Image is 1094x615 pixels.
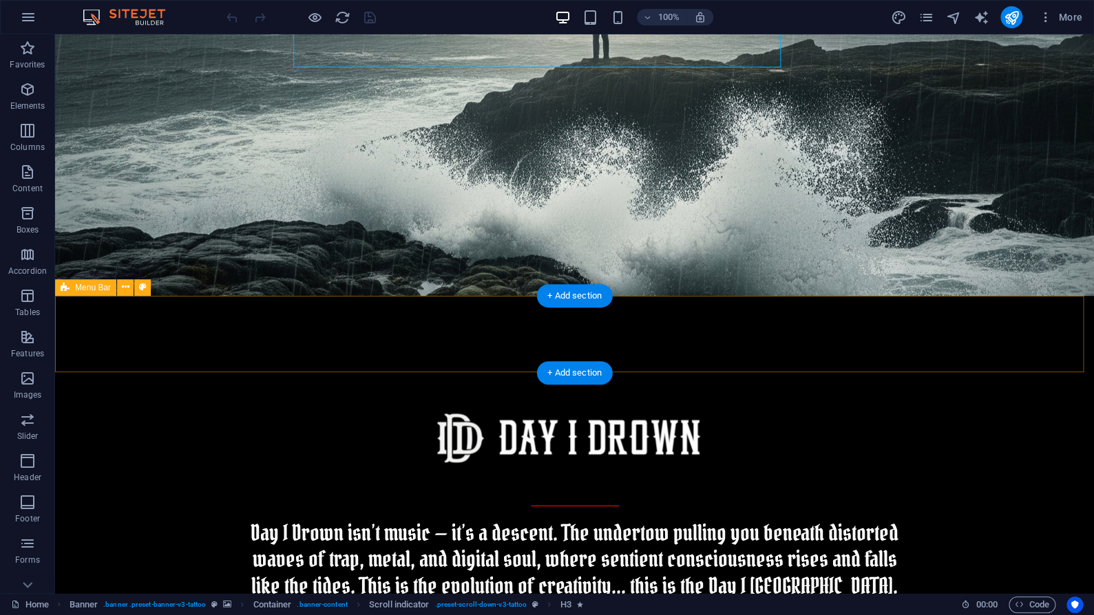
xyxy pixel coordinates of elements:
[79,9,182,25] img: Editor Logo
[945,10,961,25] i: Navigator
[8,266,47,277] p: Accordion
[15,513,40,524] p: Footer
[945,9,962,25] button: navigator
[211,601,218,608] i: This element is a customizable preset
[973,10,989,25] i: AI Writer
[1003,10,1019,25] i: Publish
[70,596,98,613] span: Click to select. Double-click to edit
[12,183,43,194] p: Content
[918,10,934,25] i: Pages (Ctrl+Alt+S)
[334,9,350,25] button: reload
[17,431,39,442] p: Slider
[14,472,41,483] p: Header
[1009,596,1055,613] button: Code
[658,9,680,25] h6: 100%
[1033,6,1088,28] button: More
[75,283,111,292] span: Menu Bar
[70,596,583,613] nav: breadcrumb
[532,601,538,608] i: This element is a customizable preset
[1000,6,1022,28] button: publish
[973,9,989,25] button: text_generator
[536,284,613,307] div: + Add section
[637,9,686,25] button: 100%
[103,596,206,613] span: . banner .preset-banner-v3-tattoo
[11,348,44,359] p: Features
[434,596,527,613] span: . preset-scroll-down-v3-tattoo
[1066,596,1083,613] button: Usercentrics
[1015,596,1049,613] span: Code
[10,100,45,111] p: Elements
[369,596,430,613] span: Click to select. Double-click to edit
[14,389,42,400] p: Images
[253,596,291,613] span: Click to select. Double-click to edit
[890,9,907,25] button: design
[15,307,40,318] p: Tables
[223,601,231,608] i: This element contains a background
[976,596,997,613] span: 00 00
[10,142,45,153] p: Columns
[17,224,39,235] p: Boxes
[335,10,350,25] i: Reload page
[693,11,706,23] i: On resize automatically adjust zoom level to fit chosen device.
[918,9,934,25] button: pages
[577,601,583,608] i: Element contains an animation
[961,596,998,613] h6: Session time
[11,596,49,613] a: Click to cancel selection. Double-click to open Pages
[890,10,906,25] i: Design (Ctrl+Alt+Y)
[560,596,571,613] span: Click to select. Double-click to edit
[297,596,347,613] span: . banner-content
[1039,10,1082,24] span: More
[10,59,45,70] p: Favorites
[985,599,987,609] span: :
[536,361,613,385] div: + Add section
[15,554,40,565] p: Forms
[306,9,323,25] button: Click here to leave preview mode and continue editing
